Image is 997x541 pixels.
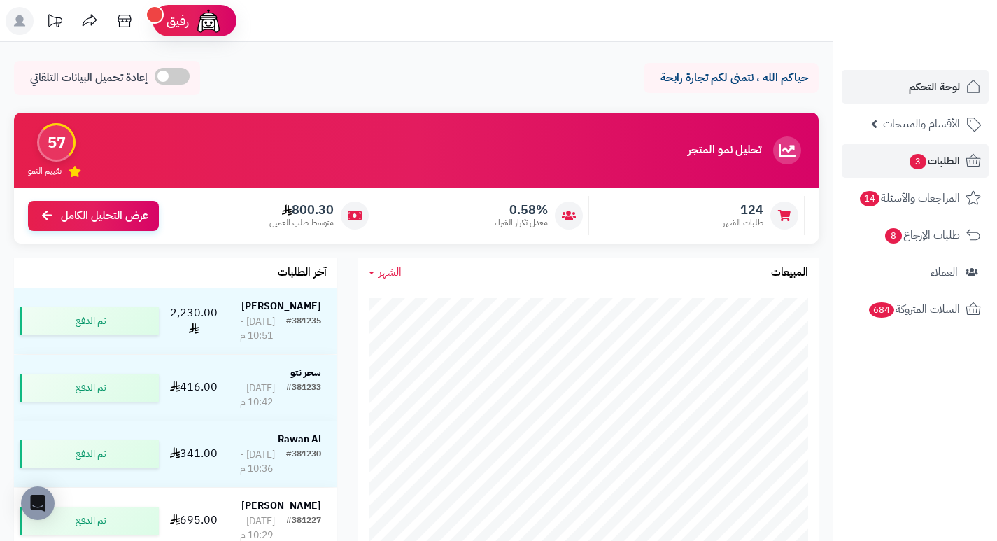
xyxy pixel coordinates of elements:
[240,448,286,476] div: [DATE] - 10:36 م
[21,486,55,520] div: Open Intercom Messenger
[885,228,902,244] span: 8
[269,202,334,218] span: 800.30
[278,432,321,447] strong: Rawan Al
[688,144,761,157] h3: تحليل نمو المتجر
[37,7,72,38] a: تحديثات المنصة
[164,421,224,487] td: 341.00
[28,201,159,231] a: عرض التحليل الكامل
[241,299,321,314] strong: [PERSON_NAME]
[286,381,321,409] div: #381233
[20,440,159,468] div: تم الدفع
[860,191,879,206] span: 14
[286,315,321,343] div: #381235
[883,114,960,134] span: الأقسام والمنتجات
[842,293,989,326] a: السلات المتروكة684
[240,315,286,343] div: [DATE] - 10:51 م
[240,381,286,409] div: [DATE] - 10:42 م
[902,34,984,64] img: logo-2.png
[495,217,548,229] span: معدل تكرار الشراء
[771,267,808,279] h3: المبيعات
[723,202,763,218] span: 124
[379,264,402,281] span: الشهر
[842,70,989,104] a: لوحة التحكم
[842,255,989,289] a: العملاء
[842,181,989,215] a: المراجعات والأسئلة14
[195,7,222,35] img: ai-face.png
[20,374,159,402] div: تم الدفع
[28,165,62,177] span: تقييم النمو
[20,307,159,335] div: تم الدفع
[278,267,327,279] h3: آخر الطلبات
[369,265,402,281] a: الشهر
[241,498,321,513] strong: [PERSON_NAME]
[61,208,148,224] span: عرض التحليل الكامل
[286,448,321,476] div: #381230
[269,217,334,229] span: متوسط طلب العميل
[20,507,159,535] div: تم الدفع
[495,202,548,218] span: 0.58%
[723,217,763,229] span: طلبات الشهر
[164,355,224,421] td: 416.00
[842,144,989,178] a: الطلبات3
[30,70,148,86] span: إعادة تحميل البيانات التلقائي
[931,262,958,282] span: العملاء
[910,154,926,169] span: 3
[842,218,989,252] a: طلبات الإرجاع8
[909,77,960,97] span: لوحة التحكم
[908,151,960,171] span: الطلبات
[868,300,960,319] span: السلات المتروكة
[290,365,321,380] strong: سحر نتو
[654,70,808,86] p: حياكم الله ، نتمنى لكم تجارة رابحة
[167,13,189,29] span: رفيق
[164,288,224,354] td: 2,230.00
[884,225,960,245] span: طلبات الإرجاع
[869,302,895,318] span: 684
[858,188,960,208] span: المراجعات والأسئلة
